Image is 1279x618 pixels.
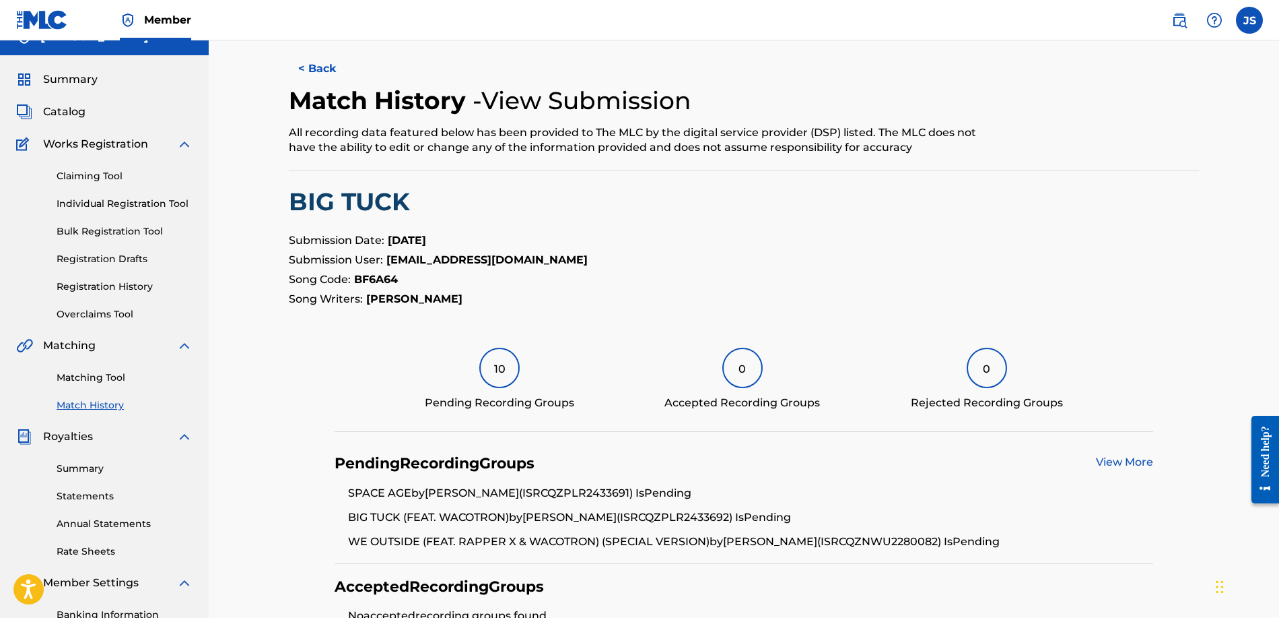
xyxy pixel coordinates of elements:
span: Song Code: [289,273,351,286]
div: Drag [1216,567,1224,607]
span: Royalties [43,429,93,445]
h4: Pending Recording Groups [335,454,534,473]
button: < Back [289,52,370,86]
span: Member Settings [43,575,139,591]
iframe: Resource Center [1241,402,1279,517]
li: WE OUTSIDE (FEAT. RAPPER X & WACOTRON) (SPECIAL VERSION) by [PERSON_NAME] (ISRC QZNWU2280082 ) Is... [348,534,1154,550]
a: Claiming Tool [57,169,193,183]
a: Bulk Registration Tool [57,224,193,239]
span: Song Writers: [289,292,363,305]
iframe: Chat Widget [1212,553,1279,618]
img: help [1206,12,1222,28]
a: Overclaims Tool [57,307,193,321]
h2: BIG TUCK [289,187,1199,217]
div: User Menu [1236,7,1263,34]
img: Royalties [16,429,32,445]
img: Top Rightsholder [120,12,136,28]
div: All recording data featured below has been provided to The MLC by the digital service provider (D... [289,125,990,155]
strong: BF6A64 [354,273,398,286]
span: Submission Date: [289,234,384,247]
a: CatalogCatalog [16,104,85,120]
img: Works Registration [16,136,34,152]
img: expand [176,338,193,354]
a: Public Search [1166,7,1193,34]
a: Registration History [57,280,193,294]
img: Member Settings [16,575,32,591]
div: Help [1201,7,1228,34]
img: Catalog [16,104,32,120]
img: expand [176,575,193,591]
img: Matching [16,338,33,354]
div: 0 [722,348,763,388]
a: Match History [57,398,193,412]
div: Accepted Recording Groups [664,395,820,411]
img: expand [176,429,193,445]
span: Summary [43,71,98,88]
h4: - View Submission [473,86,691,116]
h2: Match History [289,86,473,116]
a: Summary [57,462,193,476]
strong: [DATE] [388,234,426,247]
span: Catalog [43,104,85,120]
img: MLC Logo [16,10,68,30]
img: expand [176,136,193,152]
strong: [EMAIL_ADDRESS][DOMAIN_NAME] [386,253,588,266]
span: Submission User: [289,253,383,266]
a: SummarySummary [16,71,98,88]
li: SPACE AGE by [PERSON_NAME] (ISRC QZPLR2433691 ) Is Pending [348,485,1154,509]
a: Matching Tool [57,371,193,385]
a: View More [1096,456,1153,468]
span: Member [144,12,191,28]
a: Individual Registration Tool [57,197,193,211]
div: Rejected Recording Groups [911,395,1063,411]
span: Matching [43,338,96,354]
a: Registration Drafts [57,252,193,266]
span: Works Registration [43,136,148,152]
h4: Accepted Recording Groups [335,578,544,596]
li: BIG TUCK (FEAT. WACOTRON) by [PERSON_NAME] (ISRC QZPLR2433692 ) Is Pending [348,509,1154,534]
strong: [PERSON_NAME] [366,292,462,305]
div: 0 [967,348,1007,388]
div: 10 [479,348,520,388]
a: Rate Sheets [57,545,193,559]
a: Annual Statements [57,517,193,531]
img: Summary [16,71,32,88]
div: Pending Recording Groups [425,395,574,411]
a: Statements [57,489,193,503]
img: search [1171,12,1187,28]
